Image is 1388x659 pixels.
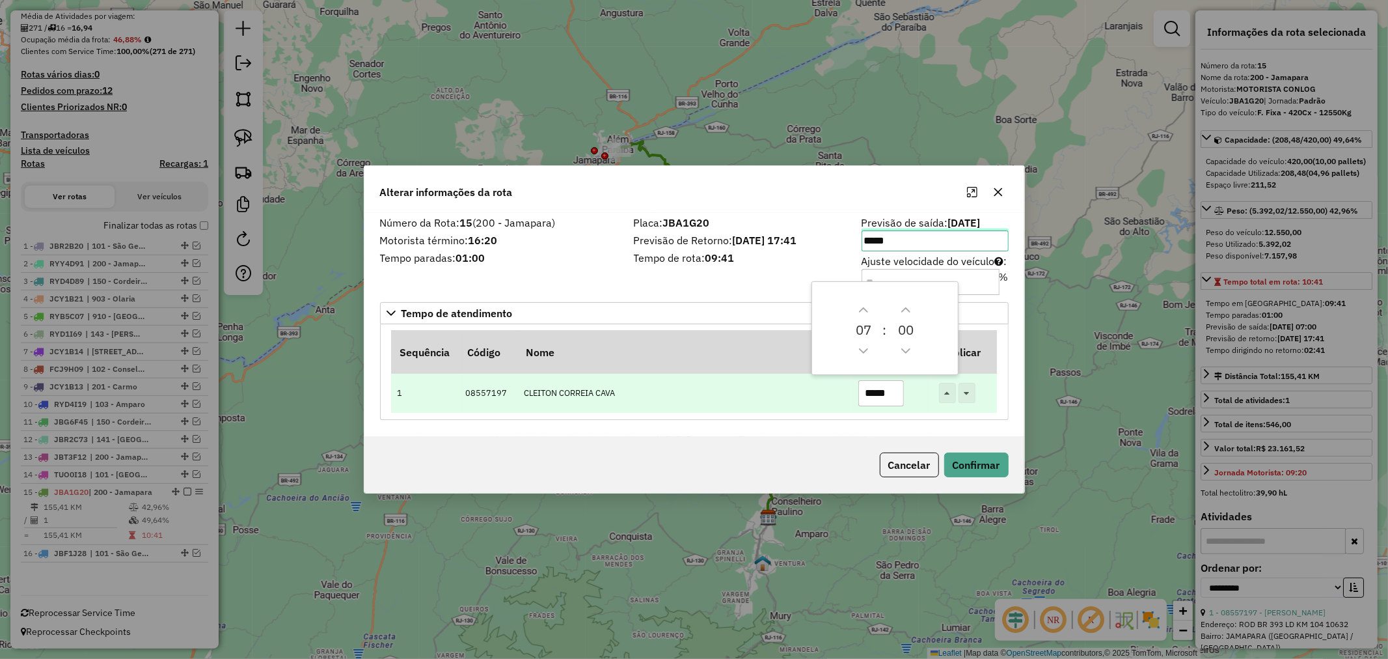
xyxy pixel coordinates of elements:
strong: 15 [460,216,473,229]
input: Previsão de saída:[DATE] [862,231,1009,251]
button: Cancelar [880,453,939,477]
strong: [DATE] [948,216,981,229]
div: % [999,269,1009,295]
strong: 09:41 [705,251,735,264]
td: 08557197 [459,374,517,414]
label: Tempo de rota: [634,250,846,266]
span: 0 7 [856,320,871,341]
th: Sequência [391,330,459,373]
label: Previsão de saída: [862,215,1009,251]
td: 1 [391,374,459,414]
button: Next Minute [895,300,916,320]
label: Ajuste velocidade do veículo : [862,253,1009,295]
th: Replicar [932,330,997,373]
input: Ajuste velocidade do veículo:% [862,269,1000,295]
div: Tempo de atendimento [380,324,1009,420]
label: Previsão de Retorno: [634,232,846,248]
strong: [DATE] 17:41 [733,234,797,247]
div: Choose Date [811,281,959,376]
strong: 01:00 [456,251,485,264]
span: : [883,320,887,341]
span: (200 - Jamapara) [473,216,556,229]
label: Placa: [634,215,846,231]
span: Tempo de atendimento [401,308,513,318]
th: Código [459,330,517,373]
strong: 16:20 [469,234,498,247]
label: Tempo paradas: [380,250,618,266]
button: Previous Minute [895,341,916,361]
th: Nome [517,330,852,373]
button: Confirmar [944,453,1009,477]
button: Previous Hour [853,341,874,361]
a: Tempo de atendimento [380,302,1009,324]
span: Alterar informações da rota [380,184,513,200]
label: Número da Rota: [380,215,618,231]
span: 0 0 [898,320,914,341]
button: Next Hour [853,300,874,320]
strong: JBA1G20 [663,216,710,229]
i: Para aumentar a velocidade, informe um valor negativo [995,256,1004,266]
label: Motorista término: [380,232,618,248]
button: Maximize [962,182,983,203]
td: CLEITON CORREIA CAVA [517,374,852,414]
